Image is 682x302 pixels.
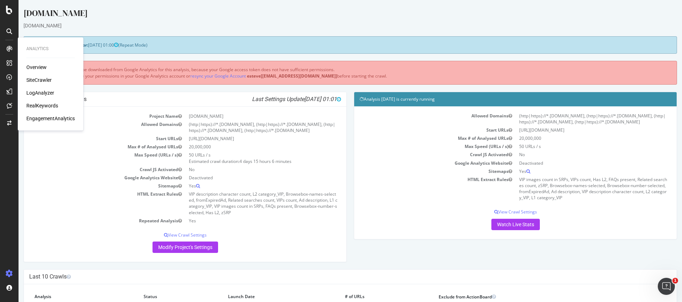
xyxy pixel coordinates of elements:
td: Crawl JS Activated [341,150,497,159]
td: Allowed Domains [11,120,167,134]
p: View Crawl Settings [341,209,653,215]
i: Last Settings Update [233,96,322,103]
a: RealKeywords [26,102,58,109]
td: (http|https)://*.[DOMAIN_NAME], (http|https)://*.[DOMAIN_NAME], (http|https)://*.[DOMAIN_NAME], (... [167,120,323,134]
td: Repeated Analysis [11,217,167,225]
td: Allowed Domains [341,112,497,126]
h4: Analysis [DATE] is currently running [341,96,653,103]
b: esteve[[EMAIL_ADDRESS][DOMAIN_NAME]] [228,73,319,79]
td: Crawl JS Activated [11,165,167,174]
span: [DATE] 01:00 [69,42,100,48]
a: Watch Live Stats [473,219,521,230]
td: Sitemaps [11,182,167,190]
td: Yes [497,167,653,175]
div: [DOMAIN_NAME] [5,7,658,22]
p: View Crawl Settings [11,232,322,238]
td: Yes [167,182,323,190]
td: 50 URLs / s [497,142,653,150]
td: HTML Extract Rules [341,175,497,202]
td: 20,000,000 [497,134,653,142]
td: VIP images count in SRPs, VIPs count, Has L2, FAQs present, Related searches count, zSRP, Browseb... [497,175,653,202]
td: HTML Extract Rules [11,190,167,217]
a: Overview [26,64,47,71]
iframe: Intercom live chat [658,278,675,295]
h4: Last 10 Crawls [11,273,653,280]
div: Visit information will not be downloaded from Google Analytics for this analysis, because your Go... [5,61,658,84]
td: Google Analytics Website [341,159,497,167]
td: 20,000,000 [167,143,323,151]
a: LogAnalyzer [26,89,54,96]
span: [DATE] 01:01 [286,96,322,102]
td: 50 URLs / s Estimated crawl duration: [167,151,323,165]
a: Modify Project's Settings [134,242,200,253]
div: (Repeat Mode) [5,36,658,54]
td: Max Speed (URLs / s) [11,151,167,165]
td: (http|https)://*.[DOMAIN_NAME], (http|https)://*.[DOMAIN_NAME], (http|https)://*.[DOMAIN_NAME], (... [497,112,653,126]
td: Sitemaps [341,167,497,175]
td: [DOMAIN_NAME] [167,112,323,120]
h4: Project Global Settings [11,96,322,103]
span: 1 [672,278,678,284]
div: [DOMAIN_NAME] [5,22,658,29]
a: SiteCrawler [26,76,52,84]
td: Start URLs [11,134,167,143]
td: No [167,165,323,174]
a: resync your Google Account [172,73,227,79]
td: Google Analytics Website [11,174,167,182]
td: Deactivated [167,174,323,182]
a: EngagementAnalytics [26,115,75,122]
td: Project Name [11,112,167,120]
td: Deactivated [497,159,653,167]
span: 4 days 15 hours 6 minutes [221,158,273,164]
td: VIP description character count, L2 category_VIP, Browsebox-names-selected, fromExpiredAd, Relate... [167,190,323,217]
td: [URL][DOMAIN_NAME] [167,134,323,143]
td: Max Speed (URLs / s) [341,142,497,150]
td: [URL][DOMAIN_NAME] [497,126,653,134]
td: Yes [167,217,323,225]
td: Max # of Analysed URLs [11,143,167,151]
td: No [497,150,653,159]
strong: Next Launch Scheduled for: [11,42,69,48]
td: Max # of Analysed URLs [341,134,497,142]
td: Start URLs [341,126,497,134]
div: Analytics [26,46,75,52]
